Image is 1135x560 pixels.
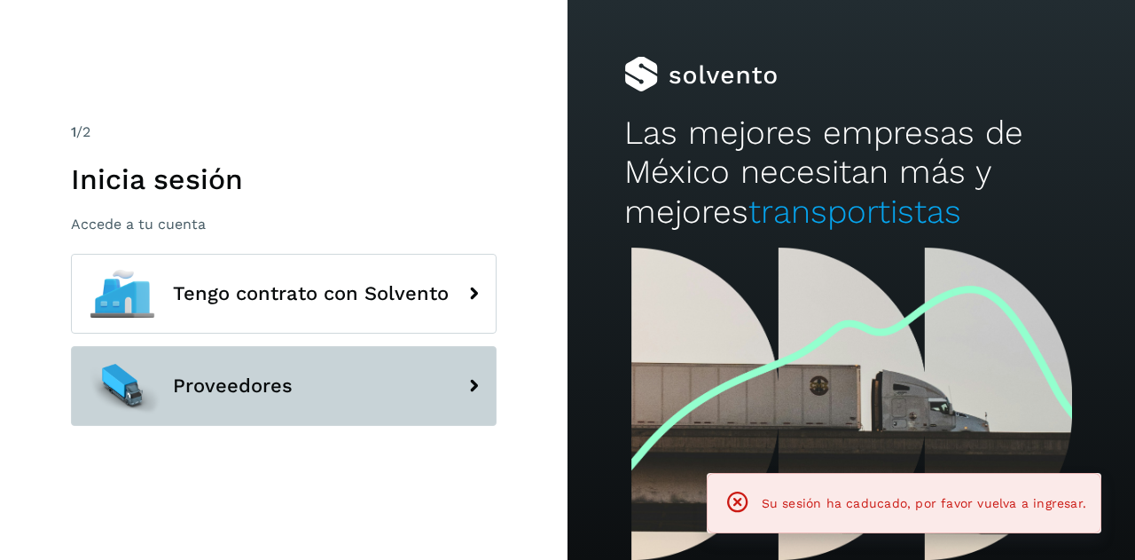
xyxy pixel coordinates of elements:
[173,283,449,304] span: Tengo contrato con Solvento
[71,254,497,334] button: Tengo contrato con Solvento
[624,114,1078,232] h2: Las mejores empresas de México necesitan más y mejores
[71,346,497,426] button: Proveedores
[71,123,76,140] span: 1
[71,122,497,143] div: /2
[173,375,293,397] span: Proveedores
[71,216,497,233] p: Accede a tu cuenta
[71,162,497,196] h1: Inicia sesión
[762,496,1086,510] span: Su sesión ha caducado, por favor vuelva a ingresar.
[748,193,961,231] span: transportistas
